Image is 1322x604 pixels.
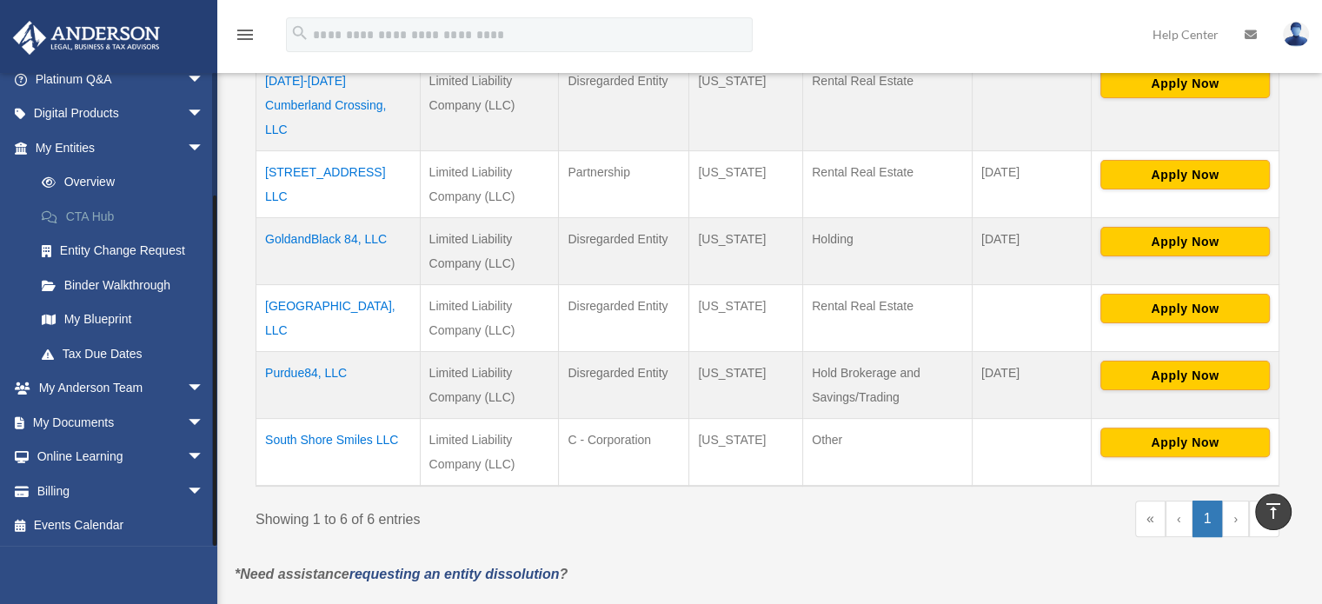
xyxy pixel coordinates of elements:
[187,96,222,132] span: arrow_drop_down
[187,130,222,166] span: arrow_drop_down
[1192,501,1223,537] a: 1
[1135,501,1166,537] a: First
[689,284,803,351] td: [US_STATE]
[972,351,1091,418] td: [DATE]
[803,59,973,151] td: Rental Real Estate
[559,150,689,217] td: Partnership
[1166,501,1192,537] a: Previous
[1100,428,1270,457] button: Apply Now
[187,474,222,509] span: arrow_drop_down
[24,336,230,371] a: Tax Due Dates
[559,59,689,151] td: Disregarded Entity
[803,418,973,486] td: Other
[559,284,689,351] td: Disregarded Entity
[559,418,689,486] td: C - Corporation
[559,351,689,418] td: Disregarded Entity
[559,217,689,284] td: Disregarded Entity
[689,418,803,486] td: [US_STATE]
[689,351,803,418] td: [US_STATE]
[256,501,754,532] div: Showing 1 to 6 of 6 entries
[12,474,230,508] a: Billingarrow_drop_down
[24,302,230,337] a: My Blueprint
[187,62,222,97] span: arrow_drop_down
[972,217,1091,284] td: [DATE]
[256,59,421,151] td: [DATE]-[DATE] Cumberland Crossing, LLC
[12,130,230,165] a: My Entitiesarrow_drop_down
[12,440,230,475] a: Online Learningarrow_drop_down
[349,567,560,581] a: requesting an entity dissolution
[803,150,973,217] td: Rental Real Estate
[1100,227,1270,256] button: Apply Now
[1222,501,1249,537] a: Next
[420,150,559,217] td: Limited Liability Company (LLC)
[689,150,803,217] td: [US_STATE]
[187,371,222,407] span: arrow_drop_down
[235,30,256,45] a: menu
[420,351,559,418] td: Limited Liability Company (LLC)
[420,217,559,284] td: Limited Liability Company (LLC)
[187,405,222,441] span: arrow_drop_down
[420,418,559,486] td: Limited Liability Company (LLC)
[1100,160,1270,189] button: Apply Now
[256,351,421,418] td: Purdue84, LLC
[256,284,421,351] td: [GEOGRAPHIC_DATA], LLC
[12,405,230,440] a: My Documentsarrow_drop_down
[24,199,230,234] a: CTA Hub
[24,234,230,269] a: Entity Change Request
[1100,69,1270,98] button: Apply Now
[8,21,165,55] img: Anderson Advisors Platinum Portal
[24,165,222,200] a: Overview
[420,59,559,151] td: Limited Liability Company (LLC)
[24,268,230,302] a: Binder Walkthrough
[256,418,421,486] td: South Shore Smiles LLC
[235,24,256,45] i: menu
[803,351,973,418] td: Hold Brokerage and Savings/Trading
[689,59,803,151] td: [US_STATE]
[256,217,421,284] td: GoldandBlack 84, LLC
[972,150,1091,217] td: [DATE]
[12,96,230,131] a: Digital Productsarrow_drop_down
[12,62,230,96] a: Platinum Q&Aarrow_drop_down
[1100,294,1270,323] button: Apply Now
[1249,501,1279,537] a: Last
[689,217,803,284] td: [US_STATE]
[12,508,230,543] a: Events Calendar
[256,150,421,217] td: [STREET_ADDRESS] LLC
[1263,501,1284,521] i: vertical_align_top
[420,284,559,351] td: Limited Liability Company (LLC)
[1100,361,1270,390] button: Apply Now
[187,440,222,475] span: arrow_drop_down
[290,23,309,43] i: search
[235,567,568,581] em: *Need assistance ?
[1255,494,1292,530] a: vertical_align_top
[12,371,230,406] a: My Anderson Teamarrow_drop_down
[803,284,973,351] td: Rental Real Estate
[1283,22,1309,47] img: User Pic
[803,217,973,284] td: Holding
